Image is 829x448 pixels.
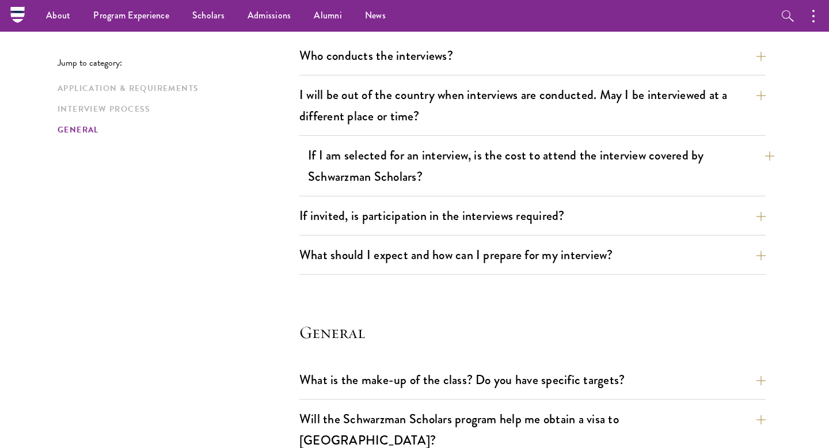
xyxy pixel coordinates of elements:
button: What should I expect and how can I prepare for my interview? [299,242,766,268]
button: If I am selected for an interview, is the cost to attend the interview covered by Schwarzman Scho... [308,142,774,189]
a: Application & Requirements [58,82,292,94]
p: Jump to category: [58,58,299,68]
button: What is the make-up of the class? Do you have specific targets? [299,367,766,393]
button: I will be out of the country when interviews are conducted. May I be interviewed at a different p... [299,82,766,129]
button: Who conducts the interviews? [299,43,766,69]
a: Interview Process [58,103,292,115]
a: General [58,124,292,136]
h4: General [299,321,766,344]
button: If invited, is participation in the interviews required? [299,203,766,229]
